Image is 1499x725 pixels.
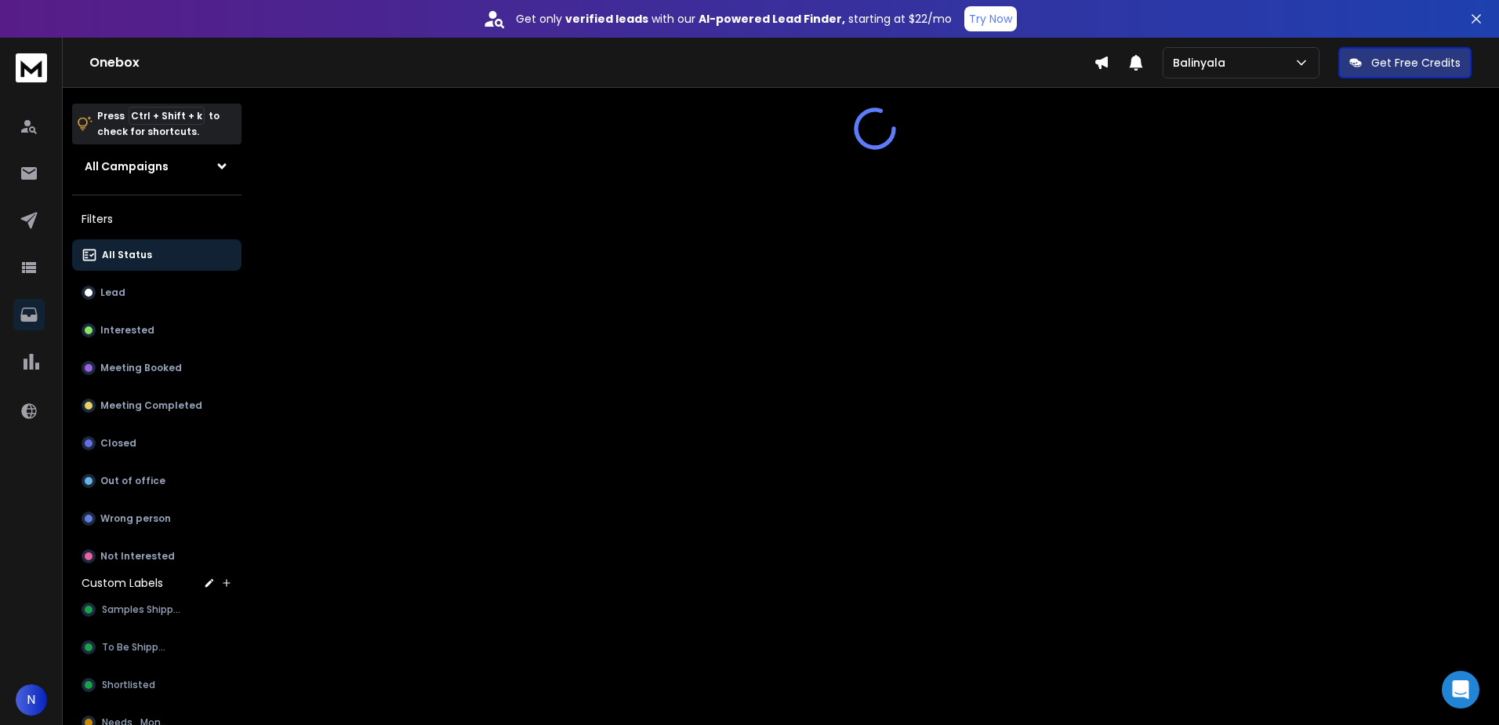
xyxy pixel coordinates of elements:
[16,684,47,716] button: N
[1338,47,1472,78] button: Get Free Credits
[82,575,163,591] h3: Custom Labels
[102,679,155,691] span: Shortlisted
[1371,55,1461,71] p: Get Free Credits
[72,151,241,182] button: All Campaigns
[72,465,241,497] button: Out of office
[72,541,241,572] button: Not Interested
[97,108,220,140] p: Press to check for shortcuts.
[100,286,125,299] p: Lead
[565,11,648,27] strong: verified leads
[89,53,1094,72] h1: Onebox
[129,107,205,125] span: Ctrl + Shift + k
[72,428,241,459] button: Closed
[516,11,952,27] p: Get only with our starting at $22/mo
[100,512,171,525] p: Wrong person
[72,632,241,663] button: To Be Shipped
[72,390,241,421] button: Meeting Completed
[964,6,1017,31] button: Try Now
[100,362,182,374] p: Meeting Booked
[100,324,154,337] p: Interested
[72,503,241,534] button: Wrong person
[72,594,241,625] button: Samples Shipped
[16,53,47,82] img: logo
[72,277,241,308] button: Lead
[85,158,169,174] h1: All Campaigns
[72,352,241,384] button: Meeting Booked
[72,239,241,271] button: All Status
[102,641,170,654] span: To Be Shipped
[100,475,165,487] p: Out of office
[72,315,241,346] button: Interested
[969,11,1012,27] p: Try Now
[72,669,241,701] button: Shortlisted
[1173,55,1232,71] p: Balinyala
[1442,671,1479,709] div: Open Intercom Messenger
[699,11,845,27] strong: AI-powered Lead Finder,
[100,550,175,563] p: Not Interested
[102,249,152,261] p: All Status
[72,208,241,230] h3: Filters
[102,603,184,616] span: Samples Shipped
[100,399,202,412] p: Meeting Completed
[100,437,136,450] p: Closed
